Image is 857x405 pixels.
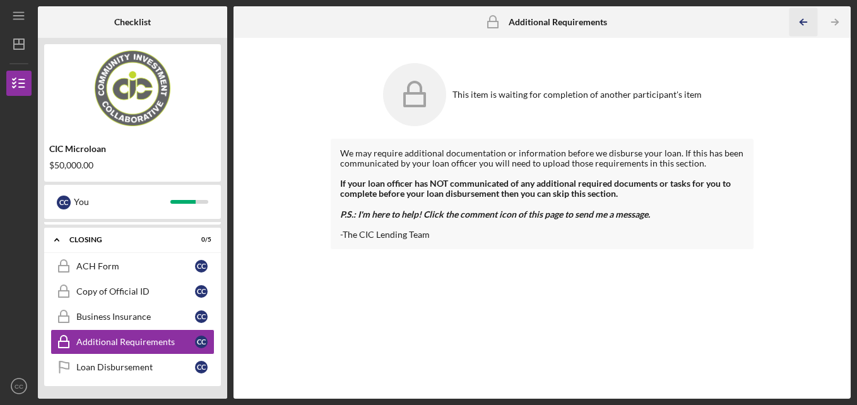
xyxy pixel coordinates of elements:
div: $50,000.00 [49,160,216,170]
div: C C [57,196,71,209]
a: Additional RequirementsCC [50,329,215,355]
div: 0 / 5 [189,236,211,244]
a: Loan DisbursementCC [50,355,215,380]
img: Product logo [44,50,221,126]
div: ACH Form [76,261,195,271]
div: Additional Requirements [76,337,195,347]
div: This item is waiting for completion of another participant's item [452,90,702,100]
a: Business InsuranceCC [50,304,215,329]
b: Checklist [114,17,151,27]
div: We may require additional documentation or information before we disburse your loan. If this has ... [340,148,745,168]
em: P.S.: I'm here to help! Click the comment icon of this page to send me a message. [340,209,650,220]
div: C C [195,361,208,373]
button: CC [6,373,32,399]
div: -The CIC Lending Team [340,230,745,240]
div: C C [195,310,208,323]
div: Loan Disbursement [76,362,195,372]
text: CC [15,383,23,390]
div: Business Insurance [76,312,195,322]
div: C C [195,260,208,273]
div: You [74,191,170,213]
b: Additional Requirements [509,17,607,27]
div: Copy of Official ID [76,286,195,296]
div: C C [195,285,208,298]
div: CLOSING [69,236,180,244]
strong: If your loan officer has NOT communicated of any additional required documents or tasks for you t... [340,178,731,199]
div: C C [195,336,208,348]
a: ACH FormCC [50,254,215,279]
div: CIC Microloan [49,144,216,154]
a: Copy of Official IDCC [50,279,215,304]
